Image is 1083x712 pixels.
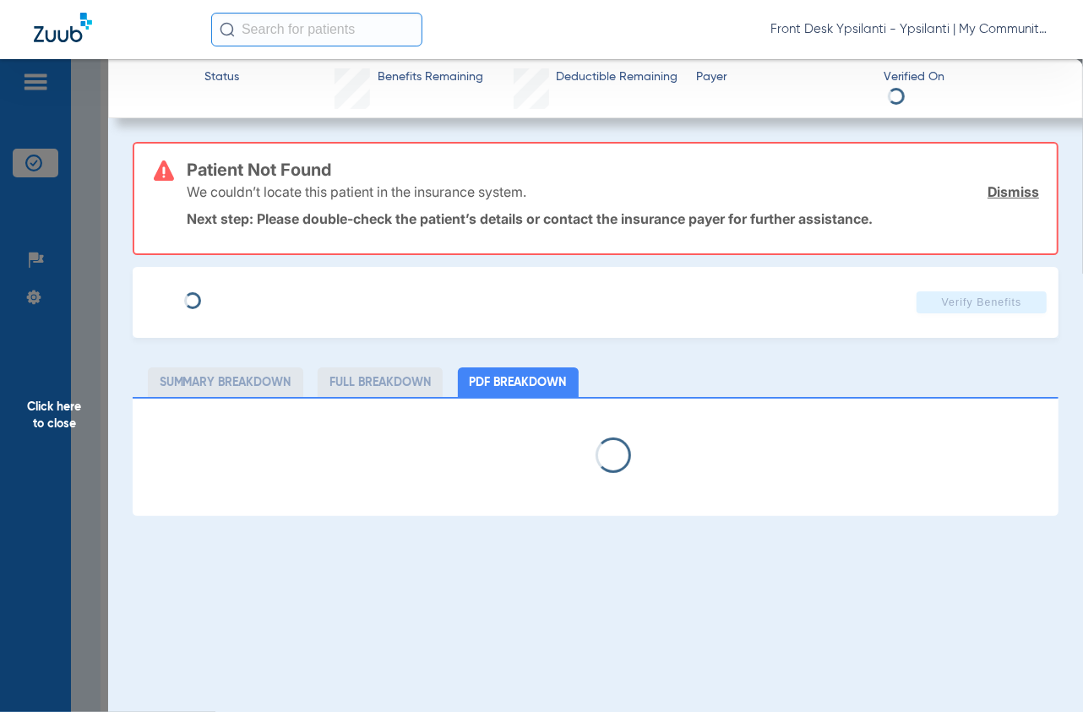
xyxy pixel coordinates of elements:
[556,68,678,86] span: Deductible Remaining
[770,21,1049,38] span: Front Desk Ypsilanti - Ypsilanti | My Community Dental Centers
[154,160,174,181] img: error-icon
[378,68,483,86] span: Benefits Remaining
[148,367,303,397] li: Summary Breakdown
[187,183,526,200] p: We couldn’t locate this patient in the insurance system.
[696,68,868,86] span: Payer
[220,22,235,37] img: Search Icon
[34,13,92,42] img: Zuub Logo
[988,183,1039,200] a: Dismiss
[458,367,579,397] li: PDF Breakdown
[318,367,443,397] li: Full Breakdown
[211,13,422,46] input: Search for patients
[187,161,1039,178] h3: Patient Not Found
[204,68,239,86] span: Status
[999,631,1083,712] iframe: Chat Widget
[884,68,1056,86] span: Verified On
[187,210,1039,227] p: Next step: Please double-check the patient’s details or contact the insurance payer for further a...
